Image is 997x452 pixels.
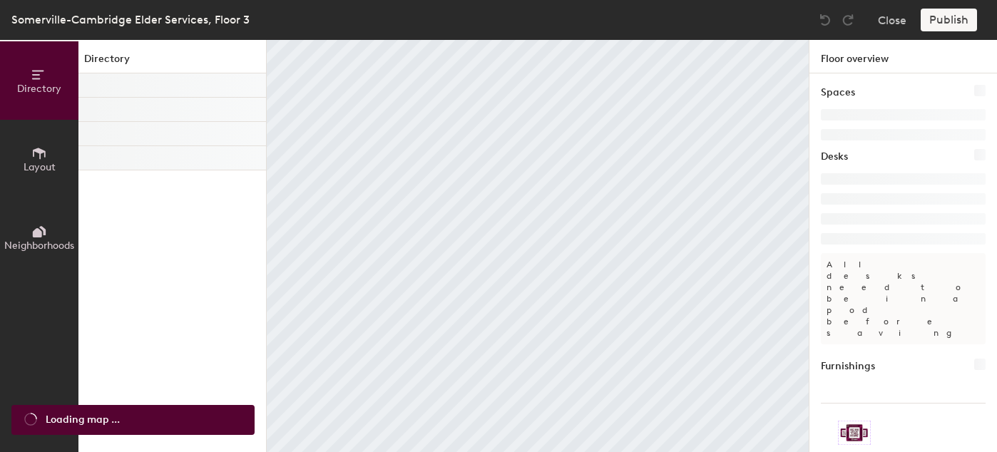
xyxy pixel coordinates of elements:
img: Undo [818,13,832,27]
p: All desks need to be in a pod before saving [821,253,986,344]
h1: Furnishings [821,359,875,374]
h1: Spaces [821,85,855,101]
h1: Desks [821,149,848,165]
span: Loading map ... [46,412,120,428]
img: Sticker logo [838,421,871,445]
div: Somerville-Cambridge Elder Services, Floor 3 [11,11,250,29]
span: Directory [17,83,61,95]
button: Close [878,9,906,31]
canvas: Map [267,40,809,452]
img: Redo [841,13,855,27]
span: Layout [24,161,56,173]
h1: Directory [78,51,266,73]
span: Neighborhoods [4,240,74,252]
h1: Floor overview [809,40,997,73]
